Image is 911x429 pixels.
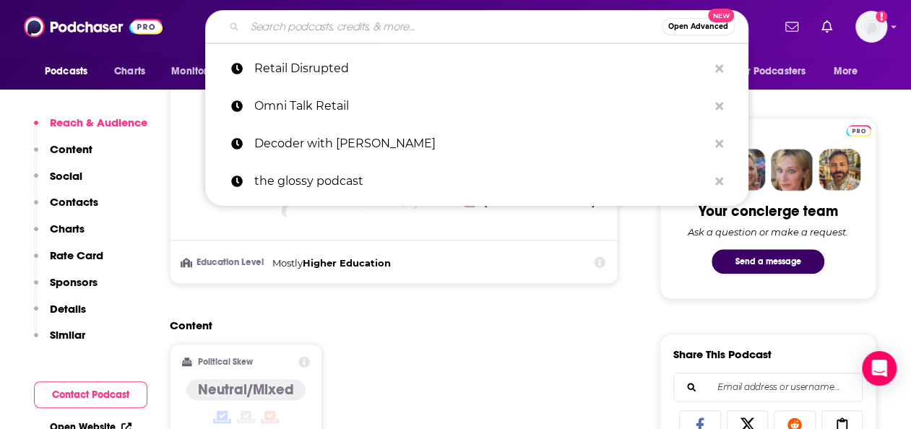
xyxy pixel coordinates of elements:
p: the glossy podcast [254,162,708,200]
input: Email address or username... [686,373,850,401]
a: Show notifications dropdown [780,14,804,39]
span: Charts [114,61,145,82]
svg: Add a profile image [876,11,887,22]
button: Charts [34,222,85,248]
input: Search podcasts, credits, & more... [245,15,662,38]
button: Open AdvancedNew [662,18,735,35]
a: Decoder with [PERSON_NAME] [205,125,748,162]
span: Podcasts [45,61,87,82]
div: Search followers [673,373,863,402]
button: Rate Card [34,248,103,275]
button: open menu [824,58,876,85]
p: Rate Card [50,248,103,262]
p: Content [50,142,92,156]
button: Send a message [712,249,824,274]
img: Podchaser Pro [846,125,871,136]
p: Retail Disrupted [254,50,708,87]
p: Decoder with Nilay Patel [254,125,708,162]
button: Similar [34,328,85,355]
button: open menu [161,58,241,85]
a: Pro website [846,123,871,136]
span: Logged in as amooers [855,11,887,43]
p: Sponsors [50,275,98,289]
button: open menu [35,58,106,85]
img: Podchaser - Follow, Share and Rate Podcasts [24,13,163,40]
h3: Education Level [182,258,267,267]
button: Contact Podcast [34,381,147,408]
span: New [708,9,734,22]
span: Mostly [272,257,303,269]
img: User Profile [855,11,887,43]
h3: Share This Podcast [673,347,772,361]
div: Open Intercom Messenger [862,351,897,386]
span: Monitoring [171,61,223,82]
span: More [834,61,858,82]
h2: Content [170,318,606,332]
span: Higher Education [303,257,391,269]
p: Similar [50,328,85,342]
a: Charts [105,58,154,85]
button: Social [34,169,82,196]
div: Ask a question or make a request. [688,226,848,238]
h2: Political Skew [198,357,253,367]
p: Details [50,302,86,316]
span: For Podcasters [736,61,806,82]
button: Show profile menu [855,11,887,43]
a: Show notifications dropdown [816,14,838,39]
button: Details [34,302,86,329]
a: the glossy podcast [205,162,748,200]
img: Jules Profile [771,149,813,191]
h4: Neutral/Mixed [198,381,294,399]
button: Sponsors [34,275,98,302]
p: Contacts [50,195,98,209]
button: Reach & Audience [34,116,147,142]
div: Search podcasts, credits, & more... [205,10,748,43]
p: Social [50,169,82,183]
span: Open Advanced [668,23,728,30]
a: Omni Talk Retail [205,87,748,125]
button: open menu [727,58,826,85]
p: Reach & Audience [50,116,147,129]
button: Content [34,142,92,169]
p: Omni Talk Retail [254,87,708,125]
img: Jon Profile [819,149,860,191]
p: Charts [50,222,85,235]
button: Contacts [34,195,98,222]
div: Your concierge team [699,202,838,220]
a: Retail Disrupted [205,50,748,87]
